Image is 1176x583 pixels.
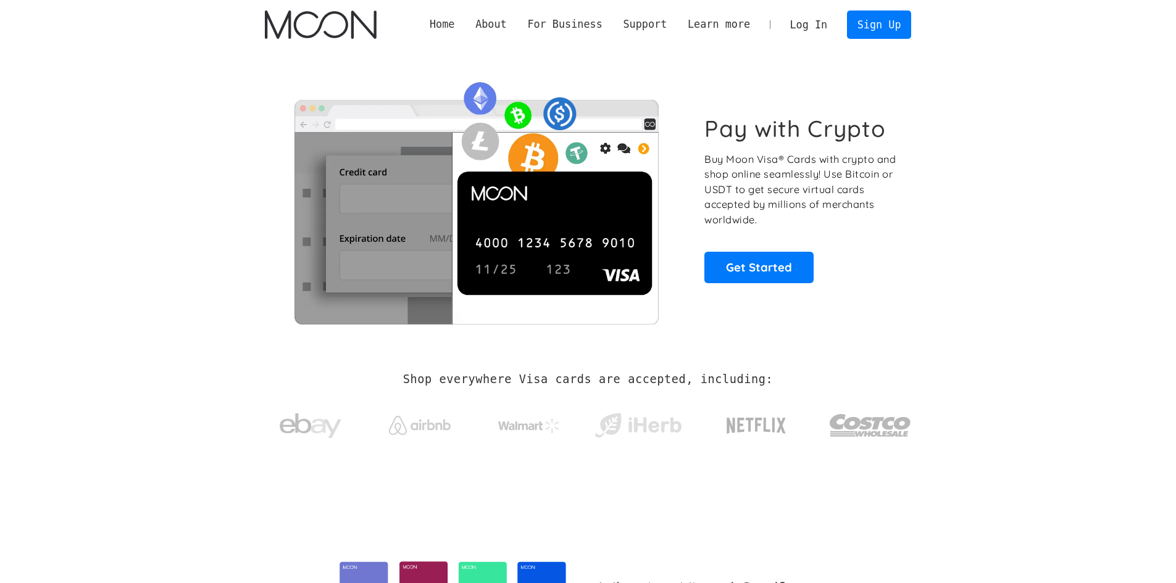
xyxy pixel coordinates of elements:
p: Buy Moon Visa® Cards with crypto and shop online seamlessly! Use Bitcoin or USDT to get secure vi... [704,152,898,228]
a: Get Started [704,252,814,283]
img: Airbnb [389,416,451,435]
a: Costco [829,390,912,455]
img: iHerb [592,410,684,442]
a: Sign Up [847,10,911,38]
div: Learn more [677,17,761,32]
a: ebay [265,394,357,452]
a: iHerb [592,397,684,448]
div: Learn more [688,17,750,32]
h1: Pay with Crypto [704,115,886,143]
a: Airbnb [373,403,465,441]
a: home [265,10,377,39]
div: About [465,17,517,32]
a: Walmart [483,406,575,439]
div: About [475,17,507,32]
div: For Business [517,17,613,32]
img: Netflix [725,410,787,441]
img: ebay [280,407,341,445]
a: Log In [780,11,838,38]
img: Moon Cards let you spend your crypto anywhere Visa is accepted. [265,73,688,324]
img: Moon Logo [265,10,377,39]
h2: Shop everywhere Visa cards are accepted, including: [403,373,773,386]
a: Netflix [701,398,812,447]
img: Walmart [498,418,560,433]
div: Support [623,17,667,32]
div: Support [613,17,677,32]
div: For Business [527,17,602,32]
a: Home [419,17,465,32]
img: Costco [829,402,912,449]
